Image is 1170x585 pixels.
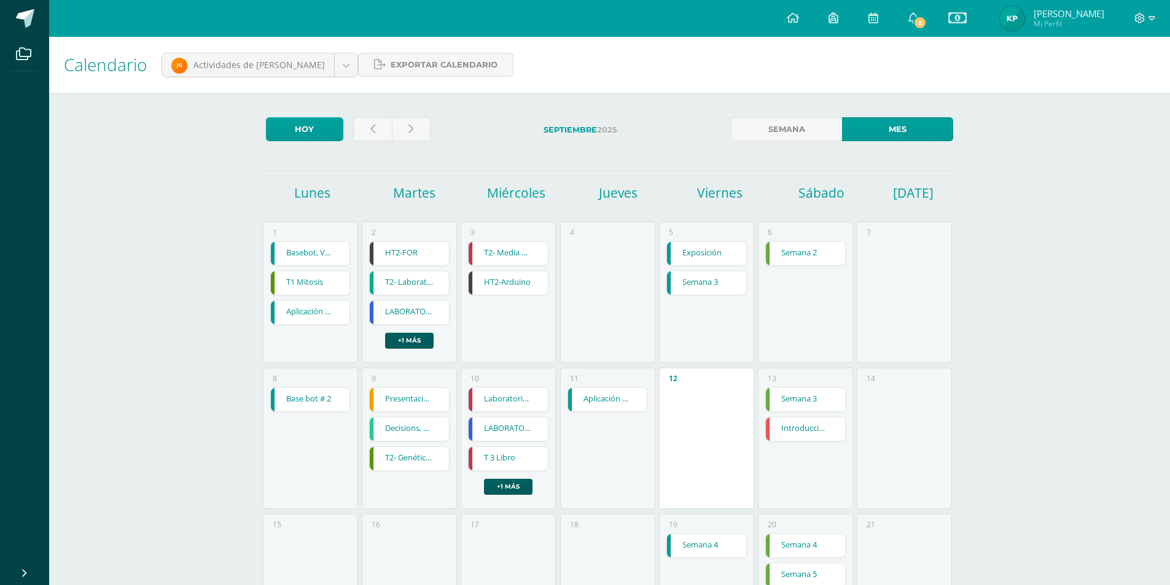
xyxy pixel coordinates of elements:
h1: Martes [365,184,464,201]
span: Actividades de [PERSON_NAME] [193,59,325,71]
span: [PERSON_NAME] [1034,7,1104,20]
a: Semana 4 [667,534,746,557]
div: LABORATORIO 2: ¿Porque surge el emprendimineto? | Tarea [369,300,450,325]
a: LABORATORIO 3: Elementos del emprenmdimiento. [469,417,548,441]
a: Hoy [266,117,343,141]
div: 4 [570,227,574,238]
a: T2- Media Geométrica-Cuadrática [469,242,548,265]
div: HT2-Arduino | Tarea [468,271,548,295]
div: Semana 4 | Tarea [765,533,846,558]
div: 13 [768,373,776,384]
div: 2 [372,227,376,238]
div: Decisions, Decisions week 4 | Tarea [369,417,450,441]
div: Semana 3 | Tarea [765,387,846,412]
span: 6 [913,16,927,29]
a: Actividades de [PERSON_NAME] [162,53,357,77]
div: 9 [372,373,376,384]
div: 11 [570,373,579,384]
h1: Sábado [773,184,871,201]
div: 20 [768,519,776,530]
div: T1 Mitosis | Tarea [270,271,351,295]
a: +1 más [484,479,532,495]
a: Introducción a los limites (khan) [766,417,845,441]
a: T 3 Libro [469,447,548,470]
div: T2- Laboratorio en clase- reacciones | Tarea [369,271,450,295]
div: 7 [867,227,871,238]
div: T 3 Libro | Tarea [468,446,548,471]
div: Base bot # 2 | Tarea [270,387,351,412]
div: Semana 2 | Tarea [765,241,846,266]
a: HT2-Arduino [469,271,548,295]
div: 8 [273,373,277,384]
a: Aplicación de ecuaciones 1 [271,301,350,324]
div: Exposición | Tarea [666,241,747,266]
div: 19 [669,519,677,530]
div: LABORATORIO 3: Elementos del emprenmdimiento. | Tarea [468,417,548,441]
div: HT2-FOR | Tarea [369,241,450,266]
a: Aplicación de ecuaciones 2 [568,388,647,411]
div: 12 [669,373,677,384]
div: 6 [768,227,772,238]
div: Semana 3 | Tarea [666,271,747,295]
a: Mes [842,117,953,141]
a: Semana [731,117,842,141]
span: Mi Perfil [1034,18,1104,29]
a: Semana 3 [667,271,746,295]
div: T2- Media Geométrica-Cuadrática | Tarea [468,241,548,266]
h1: Jueves [569,184,667,201]
a: Exportar calendario [358,53,513,77]
div: 5 [669,227,673,238]
span: Exportar calendario [391,53,497,76]
a: Semana 4 [766,534,845,557]
h1: Viernes [671,184,769,201]
a: HT2-FOR [370,242,449,265]
a: Presentación final [370,388,449,411]
div: Semana 4 | Tarea [666,533,747,558]
label: 2025 [440,117,721,142]
strong: Septiembre [544,125,597,134]
div: Basebot, Vex IQ | Tarea [270,241,351,266]
a: T2- Genética Mendeliana y sus aplicaciones [370,447,449,470]
a: Semana 3 [766,388,845,411]
a: T1 Mitosis [271,271,350,295]
div: Presentación final | Tarea [369,387,450,412]
a: Decisions, Decisions week 4 [370,417,449,441]
div: 21 [867,519,875,530]
div: Laboratorio 2 | Tarea [468,387,548,412]
span: Calendario [64,53,147,76]
a: Basebot, Vex IQ [271,242,350,265]
a: Exposición [667,242,746,265]
div: 16 [372,519,380,530]
div: Aplicación de ecuaciones 1 | Tarea [270,300,351,325]
div: 10 [470,373,479,384]
a: LABORATORIO 2: ¿Porque surge el emprendimineto? [370,301,449,324]
div: 15 [273,519,281,530]
div: Introducción a los limites (khan) | Tarea [765,417,846,441]
a: +1 más [385,333,434,349]
div: 14 [867,373,875,384]
h1: Lunes [263,184,362,201]
div: T2- Genética Mendeliana y sus aplicaciones | Tarea [369,446,450,471]
a: Laboratorio 2 [469,388,548,411]
div: 18 [570,519,579,530]
img: f39e97df1392b941d14a1dafa7973374.png [171,58,187,74]
h1: [DATE] [893,184,908,201]
div: Aplicación de ecuaciones 2 | Tarea [567,387,648,412]
a: Semana 2 [766,242,845,265]
a: Base bot # 2 [271,388,350,411]
div: 1 [273,227,277,238]
div: 3 [470,227,475,238]
img: 33183ae23786782dcb5ef6906e08b11b.png [1000,6,1024,31]
h1: Miércoles [467,184,565,201]
a: T2- Laboratorio en clase- reacciones [370,271,449,295]
div: 17 [470,519,479,530]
